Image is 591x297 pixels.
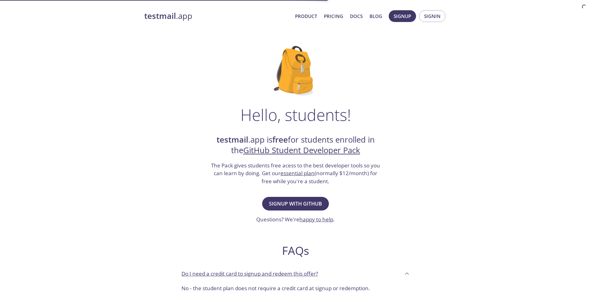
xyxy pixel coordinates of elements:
a: Pricing [324,12,343,20]
span: Signup [394,12,411,20]
h2: .app is for students enrolled in the [210,135,381,156]
a: Product [295,12,317,20]
a: essential plan [280,170,315,177]
button: Signup [389,10,416,22]
h3: Questions? We're . [256,215,335,224]
span: Signin [424,12,441,20]
a: testmail.app [144,11,290,21]
img: github-student-backpack.png [274,46,317,95]
div: Do I need a credit card to signup and redeem this offer? [177,265,415,282]
strong: free [272,134,288,145]
h1: Hello, students! [240,105,351,124]
a: Blog [369,12,382,20]
strong: testmail [217,134,248,145]
button: Signup with GitHub [262,197,329,211]
a: GitHub Student Developer Pack [243,145,360,156]
h2: FAQs [177,244,415,258]
span: Signup with GitHub [269,199,322,208]
p: Do I need a credit card to signup and redeem this offer? [181,270,318,278]
a: happy to help [299,216,333,223]
h3: The Pack gives students free acess to the best developer tools so you can learn by doing. Get our... [210,162,381,185]
p: No - the student plan does not require a credit card at signup or redemption. [181,284,410,292]
a: Docs [350,12,363,20]
strong: testmail [144,11,176,21]
button: Signin [419,10,445,22]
